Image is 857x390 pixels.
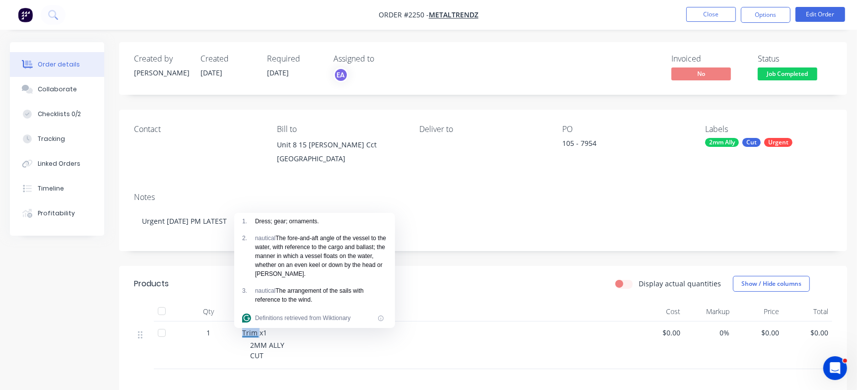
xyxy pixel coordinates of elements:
div: Assigned to [333,54,433,64]
div: Urgent [764,138,792,147]
span: Job Completed [758,67,817,80]
img: Factory [18,7,33,22]
div: Profitability [38,209,75,218]
div: Required [267,54,322,64]
span: Order #2250 - [379,10,429,20]
div: Total [783,302,832,322]
span: $0.00 [639,327,680,338]
div: Unit 8 15 [PERSON_NAME] Cct [277,138,404,152]
button: Options [741,7,791,23]
span: [DATE] [200,68,222,77]
div: Labels [705,125,832,134]
div: Cost [635,302,684,322]
span: 1 [206,327,210,338]
button: Tracking [10,127,104,151]
span: 2MM ALLY CUT [250,340,284,360]
button: Checklists 0/2 [10,102,104,127]
div: Tracking [38,134,65,143]
div: Deliver to [420,125,547,134]
button: Order details [10,52,104,77]
a: Metaltrendz [429,10,478,20]
label: Display actual quantities [639,278,721,289]
div: 105 - 7954 [562,138,686,152]
div: Collaborate [38,85,77,94]
div: Bill to [277,125,404,134]
div: Qty [179,302,238,322]
button: Collaborate [10,77,104,102]
span: Trim x1 [242,328,267,337]
div: PO [562,125,689,134]
div: [GEOGRAPHIC_DATA] [277,152,404,166]
span: $0.00 [787,327,828,338]
div: Created [200,54,255,64]
iframe: Intercom live chat [823,356,847,380]
button: Timeline [10,176,104,201]
span: [DATE] [267,68,289,77]
button: Show / Hide columns [733,276,810,292]
button: Job Completed [758,67,817,82]
span: 0% [688,327,729,338]
button: Close [686,7,736,22]
div: Cut [742,138,761,147]
button: Linked Orders [10,151,104,176]
button: Profitability [10,201,104,226]
div: Timeline [38,184,64,193]
button: EA [333,67,348,82]
button: Edit Order [795,7,845,22]
div: Linked Orders [38,159,80,168]
div: Products [134,278,169,290]
div: Markup [684,302,733,322]
div: Urgent [DATE] PM LATEST [134,206,832,236]
div: [PERSON_NAME] [134,67,189,78]
div: Created by [134,54,189,64]
div: Invoiced [671,54,746,64]
div: Checklists 0/2 [38,110,81,119]
div: Order details [38,60,80,69]
div: Unit 8 15 [PERSON_NAME] Cct[GEOGRAPHIC_DATA] [277,138,404,170]
div: Contact [134,125,261,134]
div: 2mm Ally [705,138,739,147]
span: $0.00 [738,327,779,338]
div: Status [758,54,832,64]
div: Notes [134,193,832,202]
div: Price [734,302,783,322]
span: No [671,67,731,80]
